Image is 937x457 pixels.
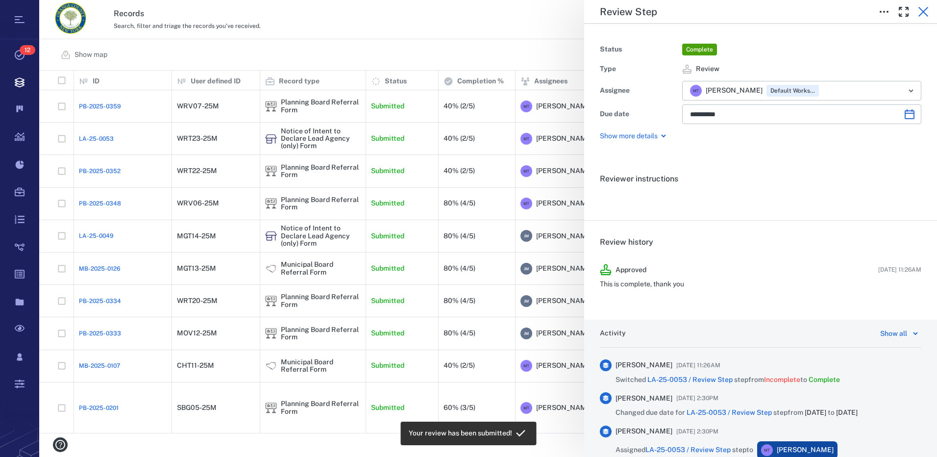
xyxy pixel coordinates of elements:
[600,107,678,121] div: Due date
[690,85,702,97] div: M T
[904,84,918,98] button: Open
[777,445,834,455] span: [PERSON_NAME]
[600,329,626,338] h6: Activity
[894,2,913,22] button: Toggle Fullscreen
[600,84,678,98] div: Assignee
[8,8,313,17] body: Rich Text Area. Press ALT-0 for help.
[616,360,672,370] span: [PERSON_NAME]
[600,194,602,203] span: .
[696,64,719,74] span: Review
[706,86,763,96] span: [PERSON_NAME]
[600,43,678,56] div: Status
[676,359,720,371] span: [DATE] 11:26AM
[616,427,672,436] span: [PERSON_NAME]
[616,265,646,275] p: Approved
[878,265,921,274] span: [DATE] 11:26AM
[600,6,657,18] h5: Review Step
[616,408,858,418] span: Changed due date for step from to
[676,426,718,437] span: [DATE] 2:30PM
[768,87,817,95] span: Default Workspace
[600,131,658,141] p: Show more details
[805,408,826,416] span: [DATE]
[913,2,933,22] button: Close
[647,376,733,383] a: LA-25-0053 / Review Step
[684,46,715,54] span: Complete
[687,408,772,416] a: LA-25-0053 / Review Step
[809,376,840,383] span: Complete
[592,256,929,304] div: Approved[DATE] 11:26AMThis is complete, thank you
[616,394,672,404] span: [PERSON_NAME]
[900,104,919,124] button: Choose date, selected date is Oct 19, 2025
[616,375,840,385] span: Switched step from to
[600,236,921,248] h6: Review history
[600,173,921,185] h6: Reviewer instructions
[676,392,718,404] span: [DATE] 2:30PM
[600,279,921,289] p: This is complete, thank you
[880,328,907,339] div: Show all
[761,444,773,456] div: M T
[645,446,731,454] a: LA-25-0053 / Review Step
[616,445,753,455] span: Assigned step to
[764,376,800,383] span: Incomplete
[20,45,35,55] span: 12
[409,425,512,442] div: Your review has been submitted!
[22,7,42,16] span: Help
[600,62,678,76] div: Type
[836,408,858,416] span: [DATE]
[874,2,894,22] button: Toggle to Edit Boxes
